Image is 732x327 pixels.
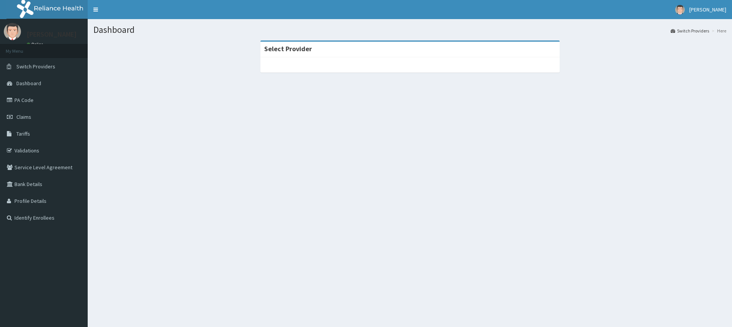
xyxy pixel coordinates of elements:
[16,113,31,120] span: Claims
[16,80,41,87] span: Dashboard
[93,25,726,35] h1: Dashboard
[4,23,21,40] img: User Image
[675,5,685,15] img: User Image
[27,42,45,47] a: Online
[689,6,726,13] span: [PERSON_NAME]
[16,63,55,70] span: Switch Providers
[710,28,726,34] li: Here
[16,130,30,137] span: Tariffs
[671,28,709,34] a: Switch Providers
[27,31,77,38] p: [PERSON_NAME]
[264,44,312,53] strong: Select Provider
